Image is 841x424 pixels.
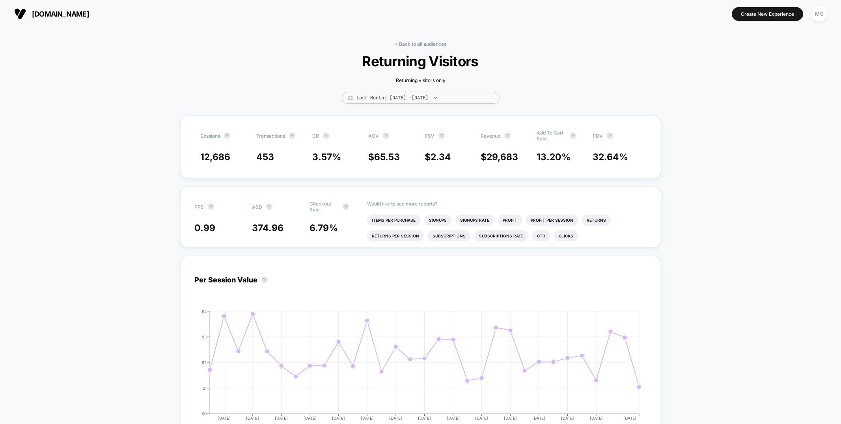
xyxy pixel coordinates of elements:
[312,151,341,163] span: 3.57 %
[434,97,437,99] img: end
[256,133,285,139] span: Transactions
[252,222,283,233] span: 374.96
[475,416,488,420] tspan: [DATE]
[607,133,613,139] button: ?
[312,133,319,139] span: CR
[561,416,574,420] tspan: [DATE]
[374,151,400,163] span: 65.53
[582,215,611,226] li: Returns
[202,309,207,314] tspan: $4
[526,215,578,226] li: Profit Per Session
[811,6,827,22] div: MG
[14,8,26,20] img: Visually logo
[447,416,460,420] tspan: [DATE]
[431,151,451,163] span: 2.34
[289,133,295,139] button: ?
[554,230,578,241] li: Clicks
[593,151,628,163] span: 32.64 %
[428,230,470,241] li: Subscriptions
[348,96,352,100] img: calendar
[418,416,431,420] tspan: [DATE]
[332,416,345,420] tspan: [DATE]
[367,230,424,241] li: Returns Per Session
[498,215,522,226] li: Profit
[194,222,215,233] span: 0.99
[202,334,207,339] tspan: $3
[202,411,207,416] tspan: $0
[261,276,268,283] button: ?
[200,151,230,163] span: 12,686
[203,386,207,390] tspan: $1
[323,133,329,139] button: ?
[481,133,500,139] span: Revenue
[200,133,220,139] span: Sessions
[383,133,389,139] button: ?
[368,151,400,163] span: $
[304,416,317,420] tspan: [DATE]
[570,133,576,139] button: ?
[343,204,349,210] button: ?
[367,201,647,207] p: Would like to see more reports?
[425,151,451,163] span: $
[438,133,445,139] button: ?
[310,222,338,233] span: 6.79 %
[532,416,545,420] tspan: [DATE]
[246,416,259,420] tspan: [DATE]
[424,215,451,226] li: Signups
[275,416,288,420] tspan: [DATE]
[474,230,528,241] li: Subscriptions Rate
[732,7,803,21] button: Create New Experience
[342,92,500,104] span: Last Month: [DATE] - [DATE]
[32,10,89,18] span: [DOMAIN_NAME]
[208,204,214,210] button: ?
[389,416,402,420] tspan: [DATE]
[395,41,446,47] a: < Back to all audiences
[252,204,262,210] span: ASD
[202,360,207,365] tspan: $2
[194,204,204,210] span: PPS
[504,133,511,139] button: ?
[302,77,539,83] p: Returning visitors only
[368,133,379,139] span: AOV
[809,6,829,22] button: MG
[590,416,603,420] tspan: [DATE]
[487,151,518,163] span: 29,683
[194,276,272,284] div: Per Session Value
[256,151,274,163] span: 453
[367,215,420,226] li: Items Per Purchase
[481,151,518,163] span: $
[314,53,527,69] span: Returning Visitors
[537,151,571,163] span: 13.20 %
[224,133,230,139] button: ?
[218,416,231,420] tspan: [DATE]
[455,215,494,226] li: Signups Rate
[537,130,566,142] span: Add To Cart Rate
[266,204,272,210] button: ?
[310,201,339,213] span: Checkout Rate
[361,416,374,420] tspan: [DATE]
[504,416,517,420] tspan: [DATE]
[12,7,91,20] button: [DOMAIN_NAME]
[532,230,550,241] li: Ctr
[623,416,636,420] tspan: [DATE]
[425,133,434,139] span: PSV
[593,133,603,139] span: PDV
